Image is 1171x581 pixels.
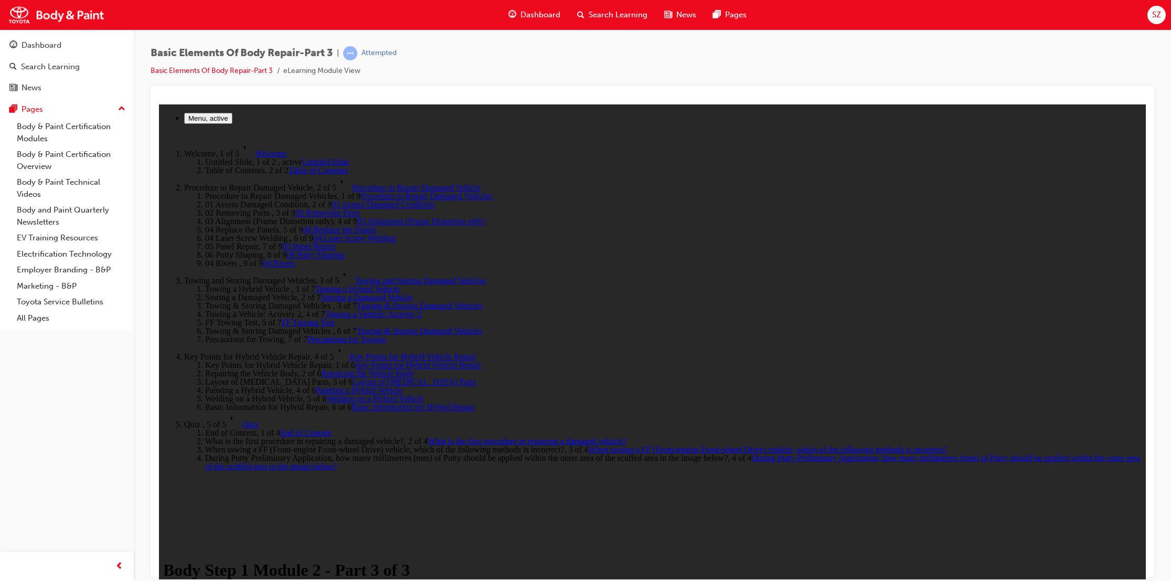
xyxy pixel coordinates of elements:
[115,560,123,573] span: prev-icon
[13,278,130,294] a: Marketing - B&P
[1147,6,1166,24] button: SZ
[13,174,130,202] a: Body & Paint Technical Videos
[520,9,560,21] span: Dashboard
[4,36,130,55] a: Dashboard
[337,47,339,59] span: |
[656,4,705,26] a: news-iconNews
[13,146,130,174] a: Body & Paint Certification Overview
[725,9,747,21] span: Pages
[500,4,569,26] a: guage-iconDashboard
[9,105,17,114] span: pages-icon
[283,65,360,77] li: eLearning Module View
[508,8,516,22] span: guage-icon
[589,9,647,21] span: Search Learning
[4,100,130,119] button: Pages
[705,4,755,26] a: pages-iconPages
[5,3,108,27] img: Trak
[664,8,672,22] span: news-icon
[118,102,125,116] span: up-icon
[151,66,273,75] a: Basic Elements Of Body Repair-Part 3
[4,57,130,77] a: Search Learning
[151,47,333,59] span: Basic Elements Of Body Repair-Part 3
[22,82,41,94] div: News
[569,4,656,26] a: search-iconSearch Learning
[9,83,17,93] span: news-icon
[9,62,17,72] span: search-icon
[13,294,130,310] a: Toyota Service Bulletins
[13,119,130,146] a: Body & Paint Certification Modules
[13,230,130,246] a: EV Training Resources
[713,8,721,22] span: pages-icon
[9,41,17,50] span: guage-icon
[4,34,130,100] button: DashboardSearch LearningNews
[343,46,357,60] span: learningRecordVerb_ATTEMPT-icon
[4,78,130,98] a: News
[13,262,130,278] a: Employer Branding - B&P
[13,310,130,326] a: All Pages
[21,61,80,73] div: Search Learning
[22,103,43,115] div: Pages
[22,39,61,51] div: Dashboard
[676,9,696,21] span: News
[361,48,397,58] div: Attempted
[1152,9,1161,21] span: SZ
[13,246,130,262] a: Electrification Technology
[577,8,584,22] span: search-icon
[13,202,130,230] a: Body and Paint Quarterly Newsletters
